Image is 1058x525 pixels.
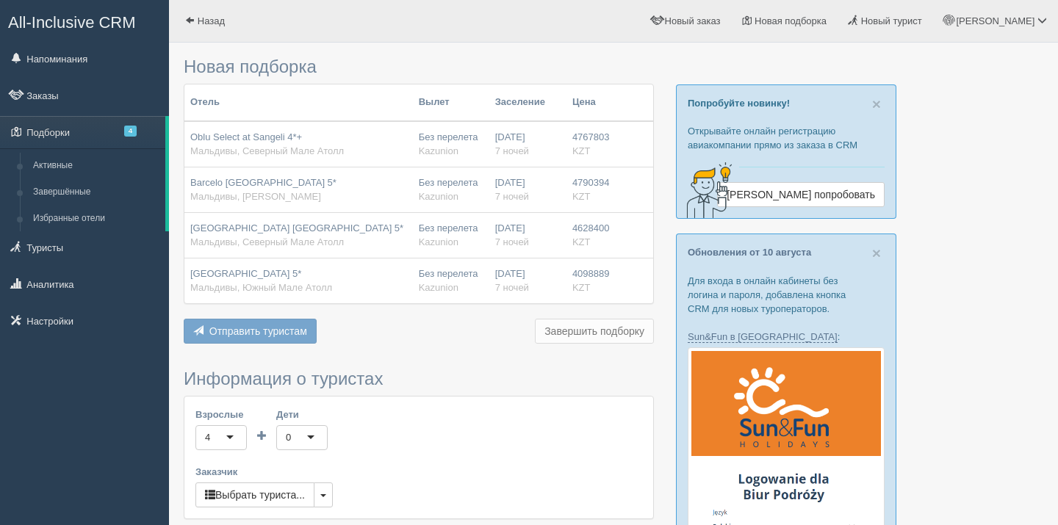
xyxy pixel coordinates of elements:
[717,182,885,207] a: [PERSON_NAME] попробовать
[190,191,321,202] span: Мальдивы, [PERSON_NAME]
[198,15,225,26] span: Назад
[572,131,610,142] span: 4767803
[1,1,168,41] a: All-Inclusive CRM
[413,84,489,121] th: Вылет
[872,245,881,261] button: Close
[195,408,247,421] label: Взрослые
[184,57,654,76] h3: Новая подборка
[209,325,307,337] span: Отправить туристам
[190,268,301,279] span: [GEOGRAPHIC_DATA] 5*
[677,161,735,220] img: creative-idea-2907357.png
[419,236,458,247] span: Kazunion
[495,176,561,203] div: [DATE]
[665,15,721,26] span: Новый заказ
[572,191,591,202] span: KZT
[419,145,458,156] span: Kazunion
[495,191,529,202] span: 7 ночей
[26,153,165,179] a: Активные
[495,282,529,293] span: 7 ночей
[195,482,314,507] button: Выбрать туриста...
[419,222,483,249] div: Без перелета
[572,282,591,293] span: KZT
[419,131,483,158] div: Без перелета
[184,369,654,388] h3: Информация о туристах
[495,131,561,158] div: [DATE]
[688,247,811,258] a: Обновления от 10 августа
[495,236,529,247] span: 7 ночей
[205,430,210,445] div: 4
[419,267,483,294] div: Без перелета
[572,268,610,279] span: 4098889
[184,319,317,344] button: Отправить туристам
[572,236,591,247] span: KZT
[495,222,561,249] div: [DATE]
[755,15,827,26] span: Новая подборка
[688,274,885,316] p: Для входа в онлайн кабинеты без логина и пароля, добавлена кнопка CRM для новых туроператоров.
[572,145,591,156] span: KZT
[688,124,885,152] p: Открывайте онлайн регистрацию авиакомпании прямо из заказа в CRM
[190,222,403,233] span: [GEOGRAPHIC_DATA] [GEOGRAPHIC_DATA] 5*
[495,267,561,294] div: [DATE]
[190,177,337,188] span: Barcelo [GEOGRAPHIC_DATA] 5*
[688,330,885,344] p: :
[572,222,610,233] span: 4628400
[688,331,838,343] a: Sun&Fun в [GEOGRAPHIC_DATA]
[190,282,332,293] span: Мальдивы, Южный Мале Атолл
[489,84,566,121] th: Заселение
[190,131,302,142] span: Oblu Select at Sangeli 4*+
[26,206,165,232] a: Избранные отели
[572,177,610,188] span: 4790394
[276,408,328,421] label: Дети
[872,96,881,112] button: Close
[195,465,642,479] label: Заказчик
[419,282,458,293] span: Kazunion
[688,96,885,110] p: Попробуйте новинку!
[956,15,1034,26] span: [PERSON_NAME]
[495,145,529,156] span: 7 ночей
[190,145,344,156] span: Мальдивы, Северный Мале Атолл
[26,179,165,206] a: Завершённые
[535,319,654,344] button: Завершить подборку
[184,84,413,121] th: Отель
[566,84,616,121] th: Цена
[872,95,881,112] span: ×
[419,176,483,203] div: Без перелета
[124,126,137,137] span: 4
[8,13,136,32] span: All-Inclusive CRM
[419,191,458,202] span: Kazunion
[286,430,291,445] div: 0
[872,245,881,261] span: ×
[861,15,922,26] span: Новый турист
[190,236,344,247] span: Мальдивы, Северный Мале Атолл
